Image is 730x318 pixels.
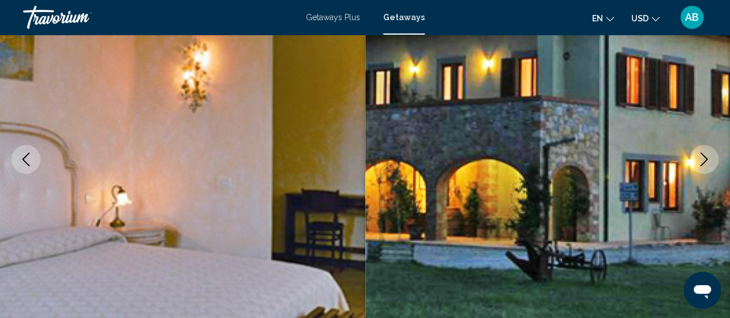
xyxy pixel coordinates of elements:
[631,10,660,27] button: Change currency
[684,272,721,309] iframe: Bouton de lancement de la fenêtre de messagerie
[592,10,614,27] button: Change language
[23,6,294,29] a: Travorium
[12,145,40,174] button: Previous image
[690,145,718,174] button: Next image
[383,13,425,22] a: Getaways
[685,12,699,23] span: AB
[631,14,649,23] span: USD
[306,13,360,22] a: Getaways Plus
[592,14,603,23] span: en
[677,5,707,29] button: User Menu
